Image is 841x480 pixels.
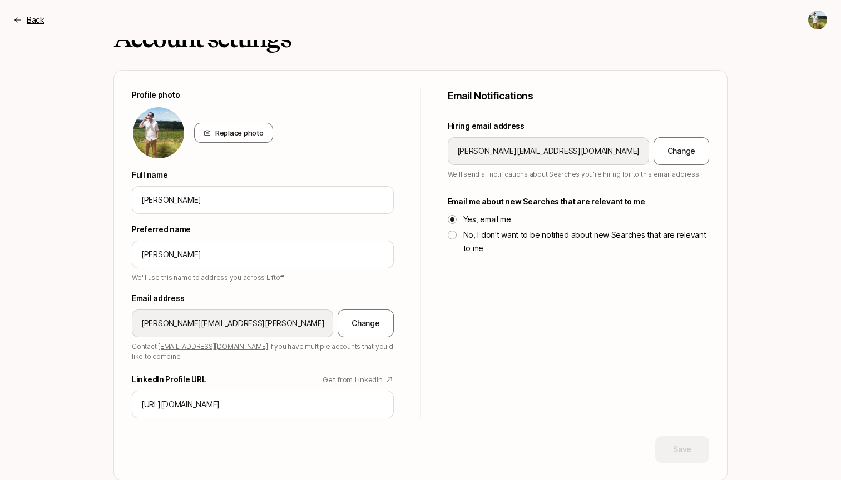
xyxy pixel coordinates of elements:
[132,342,394,362] p: Contact if you have multiple accounts that you'd like to combine
[158,342,268,351] a: [EMAIL_ADDRESS][DOMAIN_NAME]
[132,88,394,102] label: Profile photo
[323,373,393,386] a: Get from LinkedIn
[194,123,273,143] div: Replace photo
[463,228,710,255] p: No, I don't want to be notified about new Searches that are relevant to me
[133,107,184,158] img: 23676b67_9673_43bb_8dff_2aeac9933bfb.jpg
[808,10,828,30] button: Tyler Kieft
[448,195,710,208] label: Email me about new Searches that are relevant to me
[808,11,827,29] img: Tyler Kieft
[132,292,394,305] label: Email address
[132,168,394,182] label: Full name
[113,24,290,52] h2: Account settings
[448,169,710,179] p: We'll send all notifications about Searches you're hiring for to this email address
[132,223,394,236] label: Preferred name
[463,213,511,226] p: Yes, email me
[132,273,394,283] p: We'll use this name to address you across Liftoff
[132,373,394,386] label: LinkedIn Profile URL
[27,13,44,27] p: Back
[448,88,710,111] p: Email Notifications
[654,137,709,165] button: Change
[448,119,710,133] label: Hiring email address
[338,309,393,337] button: Change
[457,144,640,158] input: e.g. manager@liftoff.xyz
